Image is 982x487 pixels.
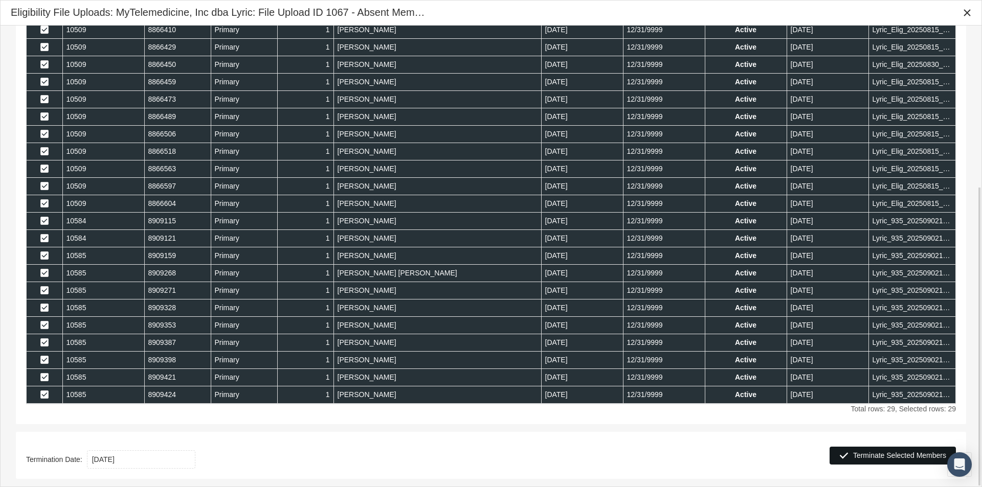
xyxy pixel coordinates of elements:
td: Active [705,74,787,91]
td: Active [705,178,787,195]
td: Active [705,91,787,108]
td: Active [705,213,787,230]
td: 10509 [62,143,144,160]
td: Primary [211,334,277,352]
td: 1 [277,352,333,369]
td: [DATE] [787,282,868,299]
td: 1 [277,74,333,91]
div: Open Intercom Messenger [947,452,972,477]
td: Lyric_935_20250902110001.txt [868,213,955,230]
td: Primary [211,178,277,195]
td: Active [705,317,787,334]
td: 12/31/9999 [623,39,705,56]
td: 8866410 [144,21,211,39]
td: 1 [277,247,333,265]
td: [DATE] [541,213,623,230]
td: 8866489 [144,108,211,126]
td: 1 [277,386,333,404]
td: 8866450 [144,56,211,74]
td: Lyric_Elig_20250815_0140.txt [868,126,955,143]
td: Primary [211,299,277,317]
div: Select row [40,199,49,208]
td: [PERSON_NAME] [333,317,541,334]
td: Lyric_Elig_20250815_0140.txt [868,39,955,56]
td: 12/31/9999 [623,21,705,39]
div: Select row [40,26,49,35]
td: 8909421 [144,369,211,386]
td: 10509 [62,74,144,91]
div: Select row [40,147,49,156]
td: 8909121 [144,230,211,247]
td: 12/31/9999 [623,126,705,143]
td: 10509 [62,56,144,74]
td: [DATE] [787,352,868,369]
td: [DATE] [541,39,623,56]
td: [PERSON_NAME] [333,282,541,299]
td: 12/31/9999 [623,282,705,299]
td: 12/31/9999 [623,160,705,178]
td: 12/31/9999 [623,108,705,126]
td: [DATE] [787,21,868,39]
td: Lyric_935_20250902110001.txt [868,369,955,386]
td: Lyric_Elig_20250815_0140.txt [868,21,955,39]
td: Lyric_935_20250902110001.txt [868,247,955,265]
div: Close [958,4,976,22]
td: [DATE] [787,39,868,56]
td: 8866473 [144,91,211,108]
td: [PERSON_NAME] [333,369,541,386]
td: Lyric_Elig_20250815_0140.txt [868,195,955,213]
td: [DATE] [787,369,868,386]
td: [DATE] [787,160,868,178]
td: Lyric_Elig_20250830_0140.txt [868,56,955,74]
td: 10585 [62,247,144,265]
td: Lyric_Elig_20250815_0140.txt [868,143,955,160]
td: [DATE] [541,230,623,247]
td: 12/31/9999 [623,143,705,160]
td: Lyric_935_20250902110001.txt [868,317,955,334]
td: Active [705,21,787,39]
td: Primary [211,108,277,126]
td: [PERSON_NAME] [333,160,541,178]
td: 8866459 [144,74,211,91]
td: [PERSON_NAME] [333,230,541,247]
td: 8866597 [144,178,211,195]
td: 8866506 [144,126,211,143]
td: 10509 [62,21,144,39]
td: Lyric_935_20250902110001.txt [868,334,955,352]
td: [DATE] [541,160,623,178]
td: [PERSON_NAME] [333,299,541,317]
td: [PERSON_NAME] [333,195,541,213]
td: [PERSON_NAME] [333,334,541,352]
td: Lyric_935_20250902110001.txt [868,265,955,282]
td: Active [705,369,787,386]
td: Active [705,386,787,404]
td: [DATE] [787,74,868,91]
td: [DATE] [541,386,623,404]
td: Lyric_Elig_20250815_0140.txt [868,108,955,126]
td: Primary [211,143,277,160]
td: 1 [277,334,333,352]
td: 1 [277,265,333,282]
td: 1 [277,369,333,386]
td: 10585 [62,317,144,334]
td: 10509 [62,108,144,126]
td: [DATE] [541,282,623,299]
td: Active [705,352,787,369]
td: [DATE] [787,143,868,160]
td: 1 [277,317,333,334]
td: [PERSON_NAME] [333,143,541,160]
td: 1 [277,160,333,178]
b: Termination Date: [26,455,82,465]
td: [DATE] [787,126,868,143]
td: 1 [277,108,333,126]
div: Terminate Selected Members [830,447,956,465]
td: 8909271 [144,282,211,299]
td: 10585 [62,282,144,299]
td: [DATE] [541,247,623,265]
td: 8866518 [144,143,211,160]
td: [DATE] [541,108,623,126]
td: [PERSON_NAME] [333,386,541,404]
div: Select row [40,321,49,330]
td: [PERSON_NAME] [333,91,541,108]
td: 1 [277,91,333,108]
